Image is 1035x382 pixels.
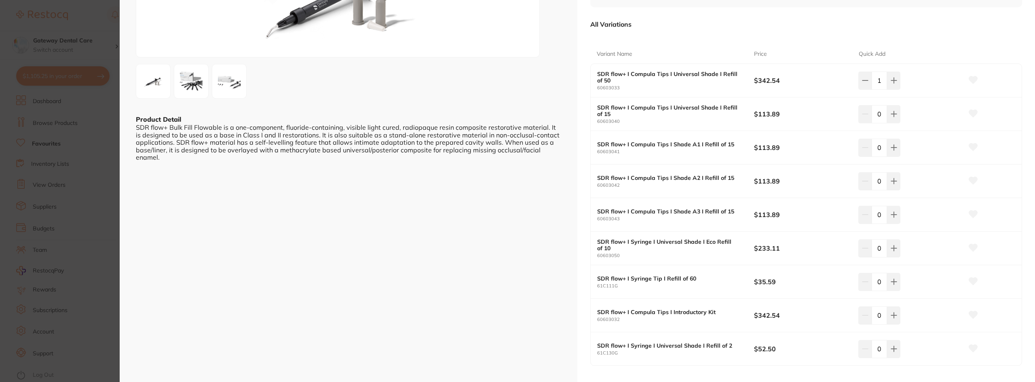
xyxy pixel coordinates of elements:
p: Quick Add [859,50,885,58]
small: 60603050 [597,253,754,258]
b: $342.54 [754,311,848,320]
small: 61C130G [597,350,754,356]
b: $342.54 [754,76,848,85]
b: $113.89 [754,210,848,219]
p: Variant Name [597,50,632,58]
b: $233.11 [754,244,848,253]
b: $113.89 [754,177,848,186]
b: SDR flow+ I Compula Tips I Universal Shade I Refill of 50 [597,71,738,84]
small: 60603033 [597,85,754,91]
b: $52.50 [754,344,848,353]
p: Price [754,50,767,58]
small: 60603041 [597,149,754,154]
img: cG5n [139,70,168,92]
b: SDR flow+ I Compula Tips I Introductory Kit [597,309,738,315]
b: SDR flow+ I Syringe I Universal Shade I Refill of 2 [597,342,738,349]
small: 61C111G [597,283,754,289]
b: SDR flow+ I Compula Tips I Shade A3 I Refill of 15 [597,208,738,215]
b: $113.89 [754,143,848,152]
b: Product Detail [136,115,181,123]
b: SDR flow+ I Compula Tips I Shade A2 I Refill of 15 [597,175,738,181]
b: SDR flow+ I Syringe I Universal Shade I Eco Refill of 10 [597,238,738,251]
b: $35.59 [754,277,848,286]
b: $113.89 [754,110,848,118]
small: 60603042 [597,183,754,188]
div: SDR flow+ Bulk Fill Flowable is a one-component, fluoride-containing, visible light cured, radiop... [136,124,561,161]
small: 60603043 [597,216,754,222]
img: MzA1MC5wbmc [177,67,206,96]
img: MUMxMzBHLnBuZw [215,67,244,96]
b: SDR flow+ I Syringe Tip I Refill of 60 [597,275,738,282]
small: 60603032 [597,317,754,322]
p: All Variations [590,20,632,28]
small: 60603040 [597,119,754,124]
b: SDR flow+ I Compula Tips I Shade A1 I Refill of 15 [597,141,738,148]
b: SDR flow+ I Compula Tips I Universal Shade I Refill of 15 [597,104,738,117]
